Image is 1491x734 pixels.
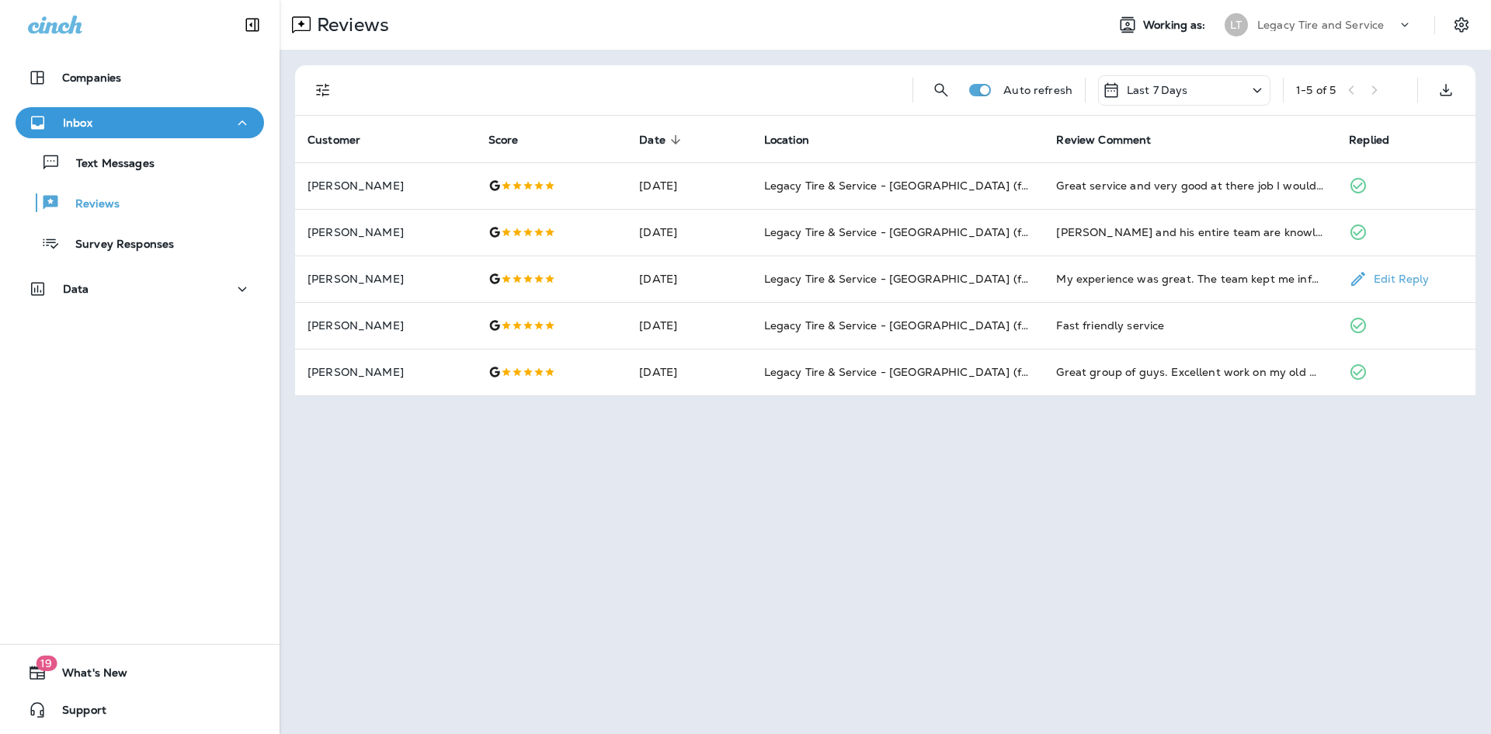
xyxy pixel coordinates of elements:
[308,179,464,192] p: [PERSON_NAME]
[63,283,89,295] p: Data
[1056,318,1324,333] div: Fast friendly service
[627,302,751,349] td: [DATE]
[488,134,519,147] span: Score
[1430,75,1461,106] button: Export as CSV
[1143,19,1209,32] span: Working as:
[627,256,751,302] td: [DATE]
[1056,224,1324,240] div: Brian and his entire team are knowledgeable, friendly and gives fast and fair service
[16,694,264,725] button: Support
[16,146,264,179] button: Text Messages
[764,225,1202,239] span: Legacy Tire & Service - [GEOGRAPHIC_DATA] (formerly Magic City Tire & Service)
[1296,84,1336,96] div: 1 - 5 of 5
[308,319,464,332] p: [PERSON_NAME]
[311,13,389,37] p: Reviews
[627,209,751,256] td: [DATE]
[308,134,360,147] span: Customer
[488,133,539,147] span: Score
[16,227,264,259] button: Survey Responses
[627,162,751,209] td: [DATE]
[1225,13,1248,37] div: LT
[764,134,809,147] span: Location
[1257,19,1384,31] p: Legacy Tire and Service
[62,71,121,84] p: Companies
[639,133,686,147] span: Date
[231,9,274,40] button: Collapse Sidebar
[16,273,264,304] button: Data
[764,133,829,147] span: Location
[1056,271,1324,287] div: My experience was great. The team kept me informed on what was going on with my vehicle. In addit...
[1056,364,1324,380] div: Great group of guys. Excellent work on my old OBS Chevy.
[926,75,957,106] button: Search Reviews
[308,75,339,106] button: Filters
[308,226,464,238] p: [PERSON_NAME]
[308,273,464,285] p: [PERSON_NAME]
[47,666,127,685] span: What's New
[308,133,381,147] span: Customer
[764,179,1202,193] span: Legacy Tire & Service - [GEOGRAPHIC_DATA] (formerly Magic City Tire & Service)
[60,197,120,212] p: Reviews
[16,657,264,688] button: 19What's New
[16,107,264,138] button: Inbox
[63,117,92,129] p: Inbox
[16,62,264,93] button: Companies
[1349,134,1389,147] span: Replied
[1003,84,1072,96] p: Auto refresh
[627,349,751,395] td: [DATE]
[764,318,1202,332] span: Legacy Tire & Service - [GEOGRAPHIC_DATA] (formerly Magic City Tire & Service)
[47,704,106,722] span: Support
[764,365,1202,379] span: Legacy Tire & Service - [GEOGRAPHIC_DATA] (formerly Magic City Tire & Service)
[308,366,464,378] p: [PERSON_NAME]
[1127,84,1188,96] p: Last 7 Days
[1368,273,1429,285] p: Edit Reply
[1448,11,1475,39] button: Settings
[1056,134,1151,147] span: Review Comment
[1349,133,1409,147] span: Replied
[639,134,666,147] span: Date
[16,186,264,219] button: Reviews
[60,238,174,252] p: Survey Responses
[61,157,155,172] p: Text Messages
[764,272,1202,286] span: Legacy Tire & Service - [GEOGRAPHIC_DATA] (formerly Magic City Tire & Service)
[1056,133,1171,147] span: Review Comment
[1056,178,1324,193] div: Great service and very good at there job I would recommend them to anyone
[36,656,57,671] span: 19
